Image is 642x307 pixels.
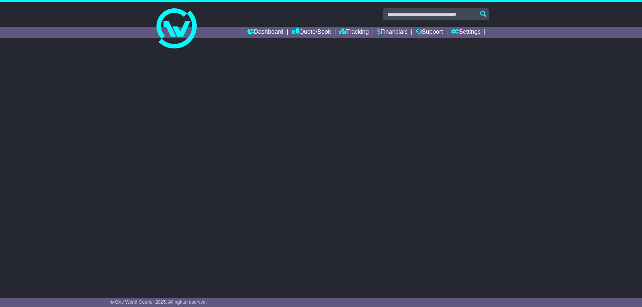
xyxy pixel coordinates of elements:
[247,27,283,38] a: Dashboard
[339,27,369,38] a: Tracking
[451,27,480,38] a: Settings
[110,299,207,305] span: © One World Courier 2025. All rights reserved.
[292,27,331,38] a: Quote/Book
[377,27,408,38] a: Financials
[416,27,443,38] a: Support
